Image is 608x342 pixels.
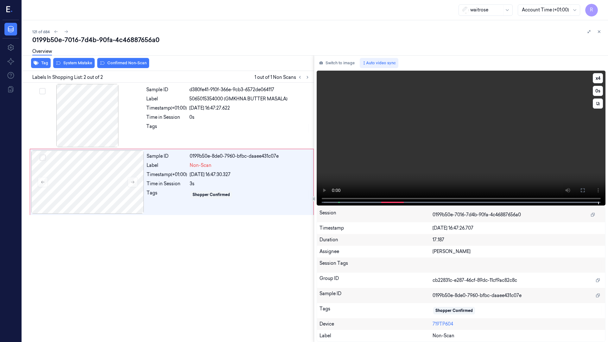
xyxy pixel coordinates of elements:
[147,171,187,178] div: Timestamp (+01:00)
[146,96,187,102] div: Label
[433,321,603,327] div: 719TP604
[190,162,212,169] span: Non-Scan
[147,190,187,200] div: Tags
[433,225,603,231] div: [DATE] 16:47:26.707
[189,86,310,93] div: d380fe41-910f-366e-9cb3-6572de064117
[190,180,310,187] div: 3s
[190,153,310,160] div: 0199b50e-8de0-7960-bfbc-daaee431c07e
[193,192,230,198] div: Shopper Confirmed
[32,35,603,44] div: 0199b50e-7016-7d4b-90fa-4c46887656a0
[189,114,310,121] div: 0s
[320,225,433,231] div: Timestamp
[433,292,522,299] span: 0199b50e-8de0-7960-bfbc-daaee431c07e
[585,4,598,16] button: R
[320,332,433,339] div: Label
[146,123,187,133] div: Tags
[593,73,603,83] button: x4
[146,105,187,111] div: Timestamp (+01:00)
[190,171,310,178] div: [DATE] 16:47:30.327
[255,73,311,81] span: 1 out of 1 Non Scans
[433,237,603,243] div: 17.187
[32,29,50,35] span: 121 of 684
[320,260,433,270] div: Session Tags
[360,58,398,68] button: Auto video sync
[320,321,433,327] div: Device
[320,275,433,285] div: Group ID
[31,58,51,68] button: Tag
[320,248,433,255] div: Assignee
[97,58,149,68] button: Confirmed Non-Scan
[433,248,603,255] div: [PERSON_NAME]
[433,212,521,218] span: 0199b50e-7016-7d4b-90fa-4c46887656a0
[147,180,187,187] div: Time in Session
[320,306,433,316] div: Tags
[53,58,95,68] button: System Mistake
[320,237,433,243] div: Duration
[146,86,187,93] div: Sample ID
[32,74,103,81] span: Labels In Shopping List: 2 out of 2
[433,277,517,284] span: cb22831c-e287-46cf-89dc-11cf9ac82c8c
[147,153,187,160] div: Sample ID
[39,88,46,94] button: Select row
[320,210,433,220] div: Session
[435,308,473,313] div: Shopper Confirmed
[317,58,357,68] button: Switch to image
[32,48,52,55] a: Overview
[189,96,288,102] span: 5065015354000 (GMKHNA BUTTER MASALA)
[146,114,187,121] div: Time in Session
[147,162,187,169] div: Label
[320,290,433,301] div: Sample ID
[593,86,603,96] button: 0s
[40,155,46,161] button: Select row
[433,332,454,339] span: Non-Scan
[189,105,310,111] div: [DATE] 16:47:27.622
